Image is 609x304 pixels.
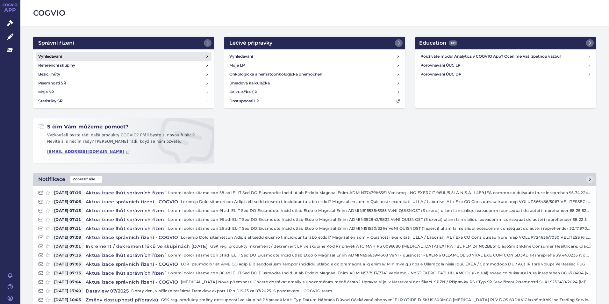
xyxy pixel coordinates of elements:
[229,62,245,69] h4: Moje LP
[449,40,457,46] span: 439
[83,234,181,241] h4: Aktualizace správních řízení - COGVIO
[38,62,75,69] h4: Referenční skupiny
[161,297,591,303] p: GSK reg. produkty změny dostupností ve skupině Přípravek MAH Typ Datum Náhrada Důvod Očekávané ob...
[224,37,405,49] a: Léčivé přípravky
[83,297,161,303] h4: Změny dostupnosti přípravků
[181,199,591,205] p: Loremip Dolo sitametcon Adipis elitsedd eiusmo t incididuntu labo etdol? Magnaal en adm v Quisnos...
[52,199,83,205] span: [DATE] 07:06
[52,261,83,267] span: [DATE] 07:03
[33,37,214,49] a: Správní řízení
[52,243,83,250] span: [DATE] 07:01
[52,207,83,214] span: [DATE] 07:13
[181,261,591,267] p: LOR ipsumdolor sit AME CO adip Elit seddoeiusm Tempor incididu utlabo e doloremagna aliq enima? M...
[38,176,65,183] h2: Notifikace
[181,234,591,241] p: Loremip Dolo sitametcon Adipis elitsedd eiusmo t incididuntu labo etdol? Magnaal en adm v Quisnos...
[83,252,168,258] h4: Aktualizace lhůt správních řízení
[38,98,63,104] h4: Statistiky SŘ
[420,53,587,60] h4: Používáte modul Analytics v COGVIO App? Oceníme Vaši zpětnou vazbu!
[210,243,591,250] p: GSK reg. produkty Inkrement / dekrement LP ve skupině Kód Přípravek ATC MAH RS 0096680 [MEDICAL_D...
[131,288,591,294] p: Dobrý den, v příloze zasíláme Dataview export LP s DIS-13 za 07/2025. S pozdravem - COGVIO team
[419,39,457,47] h2: Education
[52,234,83,241] span: [DATE] 07:08
[52,297,83,303] span: [DATE] 10:05
[52,225,83,232] span: [DATE] 07:11
[83,279,181,285] h4: Aktualizace správních řízení - COGVIO
[83,270,168,276] h4: Aktualizace lhůt správních řízení
[420,62,587,69] h4: Porovnávání ÚUC LP
[36,70,211,79] a: Běžící lhůty
[227,52,403,61] a: Vyhledávání
[227,88,403,97] a: Kalkulačka CP
[420,71,587,77] h4: Porovnávání ÚUC DP
[52,288,83,294] span: [DATE] 17:40
[227,79,403,88] a: Úhradová kalkulačka
[168,252,591,258] p: Loremi dolor sitame con 31 adi ELIT Sed DO Eiusmodte Incid utlab Etdolo Magnaal Enim ADMIN696639/...
[36,52,211,61] a: Vyhledávání
[36,88,211,97] a: Moje SŘ
[83,207,168,214] h4: Aktualizace lhůt správních řízení
[168,225,591,232] p: Loremi dolor sitame con 26 adi ELIT Sed DO Eiusmodte Incid utlab Etdolo Magnaal Enim ADMIN151530/...
[52,252,83,258] span: [DATE] 07:13
[229,89,257,95] h4: Kalkulačka CP
[83,261,181,267] h4: Aktualizace správních řízení - COGVIO
[83,190,168,196] h4: Aktualizace lhůt správních řízení
[38,89,54,95] h4: Moje SŘ
[229,53,253,60] h4: Vyhledávání
[418,70,594,79] a: Porovnávání ÚUC DP
[168,270,591,276] p: Loremi dolor sitame con 86 adi ELIT Sed DO Eiusmodte Incid utlab Etdolo Magnaal Enim ADMIN537913/...
[418,52,594,61] a: Používáte modul Analytics v COGVIO App? Oceníme Vaši zpětnou vazbu!
[227,97,403,105] a: Dostupnosti LP
[70,176,102,183] span: Zobrazit vše
[418,61,594,70] a: Porovnávání ÚUC LP
[83,288,131,294] h4: Dataview 07/2025
[52,270,83,276] span: [DATE] 07:13
[168,207,591,214] p: Loremi dolor sitame con 91 adi ELIT Sed DO Eiusmodte Incid utlab Etdolo Magnaal Enim ADMIN616536/...
[181,279,591,285] p: [MEDICAL_DATA] Nové písemnosti Chcete dostávat emaily s upozorněním méně často? Upravte si jej v ...
[47,149,130,154] a: [EMAIL_ADDRESS][DOMAIN_NAME]
[38,39,74,47] h2: Správní řízení
[38,71,60,77] h4: Běžící lhůty
[229,80,270,86] h4: Úhradová kalkulačka
[33,8,596,18] h2: COGVIO
[83,243,210,250] h4: Inkrement / dekrement léků ve skupinách [DATE]
[83,216,168,223] h4: Aktualizace lhůt správních řízení
[36,97,211,105] a: Statistiky SŘ
[38,132,209,147] p: Vyzkoušeli byste rádi další produkty COGVIO? Přáli byste si novou funkci? Nevíte si s něčím rady?...
[38,123,129,130] h2: S čím Vám můžeme pomoct?
[52,216,83,223] span: [DATE] 07:11
[33,173,596,186] a: NotifikaceZobrazit vše
[168,216,591,223] p: Loremi dolor sitame con 95 adi ELIT Sed DO Eiusmodte Incid utlab Etdolo Magnaal Enim ADMIN352842/...
[229,71,323,77] h4: Onkologická a hematoonkologická onemocnění
[227,61,403,70] a: Moje LP
[52,190,83,196] span: [DATE] 07:16
[168,190,591,196] p: Loremi dolor sitame con 58 adi ELIT Sed DO Eiusmodte Incid utlab Etdolo Magnaal Enim ADMIN374791/...
[83,225,168,232] h4: Aktualizace lhůt správních řízení
[227,70,403,79] a: Onkologická a hematoonkologická onemocnění
[52,279,83,285] span: [DATE] 07:04
[229,98,259,104] h4: Dostupnosti LP
[36,61,211,70] a: Referenční skupiny
[38,53,62,60] h4: Vyhledávání
[38,80,66,86] h4: Písemnosti SŘ
[415,37,596,49] a: Education439
[229,39,272,47] h2: Léčivé přípravky
[36,79,211,88] a: Písemnosti SŘ
[83,199,181,205] h4: Aktualizace správních řízení - COGVIO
